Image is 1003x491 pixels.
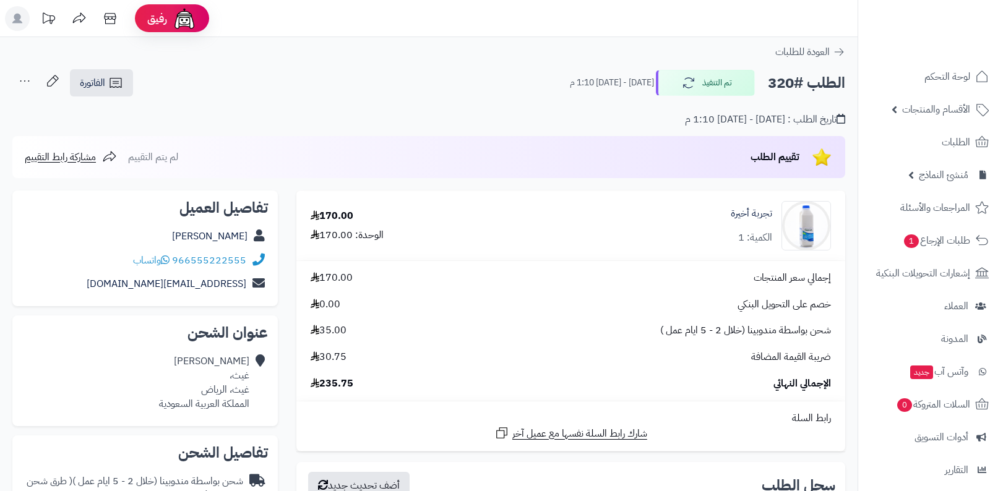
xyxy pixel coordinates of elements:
[311,323,347,338] span: 35.00
[866,324,996,354] a: المدونة
[660,323,831,338] span: شحن بواسطة مندوبينا (خلال 2 - 5 ايام عمل )
[896,396,970,413] span: السلات المتروكة
[656,70,755,96] button: تم التنفيذ
[866,390,996,419] a: السلات المتروكة0
[570,77,654,89] small: [DATE] - [DATE] 1:10 م
[866,422,996,452] a: أدوات التسويق
[775,45,845,59] a: العودة للطلبات
[738,231,772,245] div: الكمية: 1
[903,232,970,249] span: طلبات الإرجاع
[311,209,353,223] div: 170.00
[909,363,968,380] span: وآتس آب
[311,350,347,364] span: 30.75
[311,228,384,242] div: الوحدة: 170.00
[866,258,996,288] a: إشعارات التحويلات البنكية
[22,200,268,215] h2: تفاصيل العميل
[866,291,996,321] a: العملاء
[311,377,353,391] span: 235.75
[70,69,133,96] a: الفاتورة
[738,297,831,312] span: خصم على التحويل البنكي
[22,325,268,340] h2: عنوان الشحن
[866,193,996,223] a: المراجعات والأسئلة
[754,271,831,285] span: إجمالي سعر المنتجات
[172,253,246,268] a: 966555222555
[773,377,831,391] span: الإجمالي النهائي
[941,330,968,348] span: المدونة
[159,354,249,411] div: [PERSON_NAME] غيث، غيث، الرياض المملكة العربية السعودية
[731,207,772,221] a: تجربة أخيرة
[172,6,197,31] img: ai-face.png
[87,276,246,291] a: [EMAIL_ADDRESS][DOMAIN_NAME]
[301,411,840,425] div: رابط السلة
[945,461,968,479] span: التقارير
[775,45,830,59] span: العودة للطلبات
[915,429,968,446] span: أدوات التسويق
[768,70,845,96] h2: الطلب #320
[172,229,248,244] a: [PERSON_NAME]
[25,150,117,164] a: مشاركة رابط التقييم
[897,398,913,412] span: 0
[751,350,831,364] span: ضريبة القيمة المضافة
[311,297,340,312] span: 0.00
[25,150,96,164] span: مشاركة رابط التقييم
[919,14,991,40] img: logo-2.png
[494,425,647,441] a: شارك رابط السلة نفسها مع عميل آخر
[900,199,970,216] span: المراجعات والأسئلة
[902,101,970,118] span: الأقسام والمنتجات
[903,234,919,249] span: 1
[910,365,933,379] span: جديد
[866,357,996,386] a: وآتس آبجديد
[685,113,845,127] div: تاريخ الطلب : [DATE] - [DATE] 1:10 م
[919,166,968,184] span: مُنشئ النماذج
[512,427,647,441] span: شارك رابط السلة نفسها مع عميل آخر
[311,271,353,285] span: 170.00
[147,11,167,26] span: رفيق
[128,150,178,164] span: لم يتم التقييم
[751,150,799,164] span: تقييم الطلب
[22,445,268,460] h2: تفاصيل الشحن
[33,6,64,34] a: تحديثات المنصة
[866,455,996,485] a: التقارير
[133,253,170,268] a: واتساب
[866,127,996,157] a: الطلبات
[876,265,970,282] span: إشعارات التحويلات البنكية
[866,226,996,255] a: طلبات الإرجاع1
[866,62,996,92] a: لوحة التحكم
[80,75,105,90] span: الفاتورة
[942,134,970,151] span: الطلبات
[924,68,970,85] span: لوحة التحكم
[782,201,830,250] img: 1759918127-1700260736-29-1100x1100-90x90.png
[944,297,968,315] span: العملاء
